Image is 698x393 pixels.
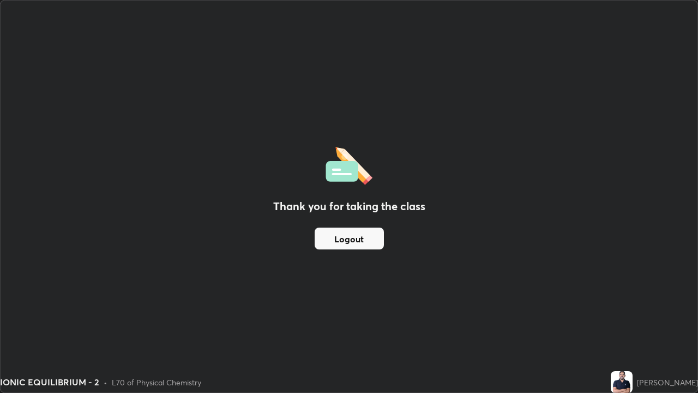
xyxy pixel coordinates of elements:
button: Logout [315,228,384,249]
div: [PERSON_NAME] [637,377,698,388]
div: L70 of Physical Chemistry [112,377,201,388]
h2: Thank you for taking the class [273,198,425,215]
div: • [104,377,107,388]
img: offlineFeedback.1438e8b3.svg [326,144,372,185]
img: b802cd2ee5f64e51beddf1074ae91585.jpg [611,371,633,393]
